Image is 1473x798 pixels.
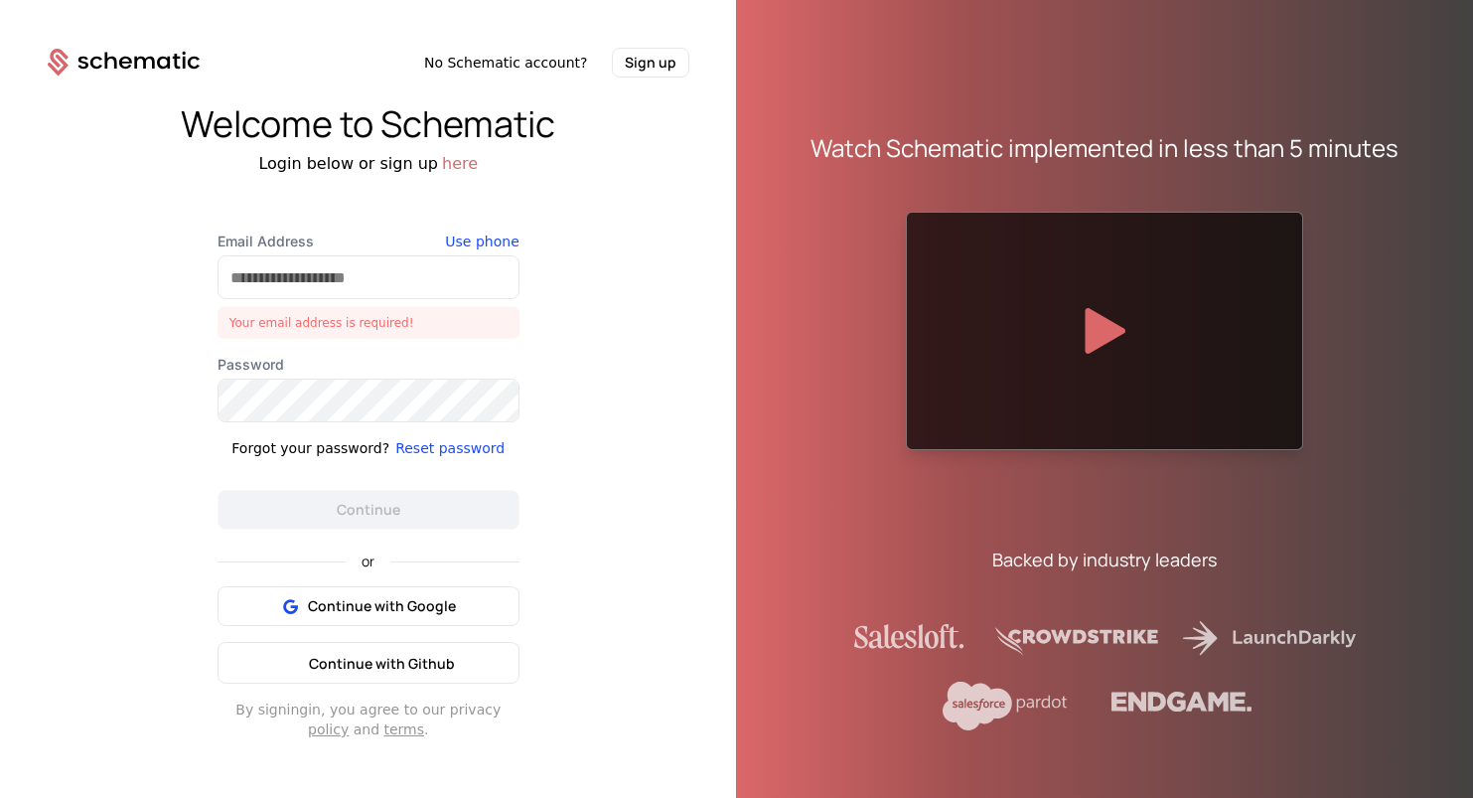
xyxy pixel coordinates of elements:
button: here [442,152,478,176]
button: Sign up [612,48,689,78]
label: Email Address [218,232,519,251]
a: terms [383,721,424,737]
span: Continue with Github [309,654,455,673]
a: policy [308,721,349,737]
div: Forgot your password? [231,438,389,458]
div: Watch Schematic implemented in less than 5 minutes [810,132,1399,164]
button: Continue with Github [218,642,519,684]
button: Use phone [445,232,518,251]
span: No Schematic account? [424,53,588,73]
label: Password [218,355,519,375]
div: Your email address is required! [218,307,519,339]
div: Backed by industry leaders [992,546,1217,573]
div: By signing in , you agree to our privacy and . [218,700,519,739]
span: Continue with Google [308,596,456,616]
button: Continue with Google [218,586,519,626]
span: or [346,555,390,568]
button: Continue [218,490,519,530]
button: Reset password [395,438,505,458]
